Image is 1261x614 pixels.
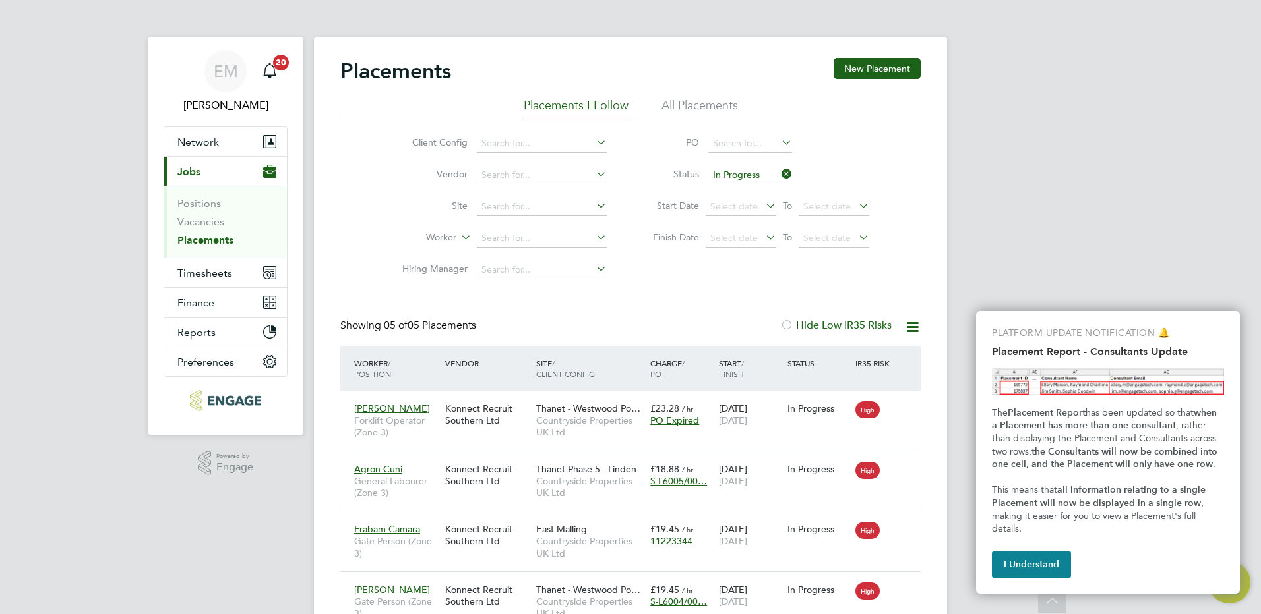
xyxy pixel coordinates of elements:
input: Search for... [477,229,607,248]
li: Placements I Follow [524,98,629,121]
div: Showing [340,319,479,333]
input: Search for... [477,166,607,184]
span: / PO [650,358,685,379]
button: New Placement [834,58,921,79]
input: Select one [708,166,792,184]
p: PLATFORM UPDATE NOTIFICATION 🔔 [992,327,1224,340]
span: £18.88 [650,463,679,475]
span: Thanet Phase 5 - Linden [536,463,636,475]
span: To [779,197,796,214]
span: Gate Person (Zone 3) [354,535,439,559]
span: 20 [273,55,289,70]
span: £19.45 [650,523,679,535]
label: Site [392,200,468,211]
div: Placement Report Consultants Update [976,311,1240,594]
span: , rather than displaying the Placement and Consultants across two rows, [992,420,1219,457]
span: Ellie Mandell [164,98,288,113]
span: / hr [682,404,693,414]
span: The [992,407,1008,418]
span: Agron Cuni [354,463,402,475]
div: In Progress [787,523,849,535]
span: East Malling [536,523,587,535]
div: IR35 Risk [852,351,898,375]
span: Countryside Properties UK Ltd [536,414,644,438]
span: Select date [710,232,758,244]
label: Hiring Manager [392,263,468,275]
span: [DATE] [719,475,747,487]
input: Search for... [477,261,607,279]
a: Placements [177,234,233,246]
img: Highlight Placement ID, Consultant Name and Email, in the Placements report [992,368,1224,395]
strong: the Consultants will now be combined into one cell, and the Placement will only have one row [992,446,1220,470]
span: / Finish [719,358,744,379]
span: This means that [992,484,1057,495]
span: [DATE] [719,535,747,547]
nav: Main navigation [148,37,303,435]
span: / Position [354,358,391,379]
span: £23.28 [650,403,679,414]
span: High [855,462,880,479]
span: has been updated so that [1086,407,1194,418]
span: , making it easier for you to view a Placement's full details. [992,497,1206,534]
a: Vacancies [177,215,224,228]
label: PO [640,136,699,148]
span: To [779,229,796,246]
div: Charge [647,351,716,385]
img: konnectrecruit-logo-retina.png [190,390,261,411]
label: Finish Date [640,231,699,243]
span: Network [177,136,219,148]
span: 11223344 [650,535,692,547]
span: Select date [803,232,851,244]
span: S-L6005/00… [650,475,707,487]
span: Select date [803,200,851,212]
span: 05 Placements [384,319,476,332]
span: Countryside Properties UK Ltd [536,535,644,559]
button: I Understand [992,551,1071,578]
div: Konnect Recruit Southern Ltd [442,457,533,493]
div: Konnect Recruit Southern Ltd [442,577,533,614]
span: Preferences [177,356,234,368]
div: [DATE] [716,577,784,614]
label: Vendor [392,168,468,180]
label: Worker [381,231,456,244]
input: Search for... [708,134,792,153]
span: / Client Config [536,358,595,379]
div: Worker [351,351,442,385]
span: 05 of [384,319,408,332]
span: PO Expired [650,414,699,426]
span: / hr [682,585,693,595]
div: In Progress [787,463,849,475]
div: In Progress [787,584,849,596]
span: High [855,582,880,600]
span: [DATE] [719,414,747,426]
span: High [855,401,880,418]
a: Go to home page [164,390,288,411]
div: Start [716,351,784,385]
label: Status [640,168,699,180]
span: Engage [216,462,253,473]
span: Finance [177,296,214,309]
span: Timesheets [177,267,232,279]
div: Site [533,351,647,385]
span: Thanet - Westwood Po… [536,403,640,414]
span: S-L6004/00… [650,596,707,607]
a: Positions [177,197,221,209]
div: Status [784,351,853,375]
label: Client Config [392,136,468,148]
label: Hide Low IR35 Risks [780,319,892,332]
span: Reports [177,326,216,339]
span: EM [214,63,238,80]
span: Thanet - Westwood Po… [536,584,640,596]
span: [PERSON_NAME] [354,584,430,596]
span: Forklift Operator (Zone 3) [354,414,439,438]
span: General Labourer (Zone 3) [354,475,439,499]
div: Vendor [442,351,533,375]
span: Countryside Properties UK Ltd [536,475,644,499]
label: Start Date [640,200,699,211]
div: [DATE] [716,457,784,493]
strong: all information relating to a single Placement will now be displayed in a single row [992,484,1208,509]
input: Search for... [477,198,607,216]
span: Powered by [216,451,253,462]
input: Search for... [477,134,607,153]
div: [DATE] [716,396,784,433]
